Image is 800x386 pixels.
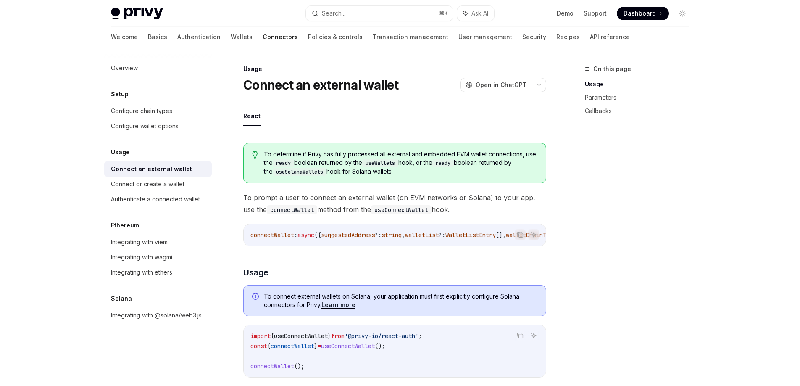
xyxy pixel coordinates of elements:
a: Connect or create a wallet [104,177,212,192]
span: ?: [375,231,382,239]
code: ready [432,159,454,167]
div: Authenticate a connected wallet [111,194,200,204]
a: User management [458,27,512,47]
h5: Setup [111,89,129,99]
a: Integrating with ethers [104,265,212,280]
svg: Info [252,293,261,301]
span: Open in ChatGPT [476,81,527,89]
div: Integrating with @solana/web3.js [111,310,202,320]
span: ?: [439,231,445,239]
div: Search... [322,8,345,19]
span: : [294,231,297,239]
span: On this page [593,64,631,74]
button: Ask AI [528,330,539,341]
a: Overview [104,61,212,76]
div: Overview [111,63,138,73]
div: Usage [243,65,546,73]
span: To connect external wallets on Solana, your application must first explicitly configure Solana co... [264,292,537,309]
button: Ask AI [457,6,494,21]
a: Connect an external wallet [104,161,212,177]
span: connectWallet [271,342,314,350]
span: { [267,342,271,350]
span: ; [418,332,422,340]
span: from [331,332,345,340]
button: Search...⌘K [306,6,453,21]
a: API reference [590,27,630,47]
span: walletChainType [506,231,556,239]
span: (); [375,342,385,350]
span: useConnectWallet [274,332,328,340]
a: Authenticate a connected wallet [104,192,212,207]
div: Connect or create a wallet [111,179,184,189]
button: Copy the contents from the code block [515,330,526,341]
a: Wallets [231,27,253,47]
code: connectWallet [267,205,317,214]
span: ⌘ K [439,10,448,17]
a: Configure wallet options [104,119,212,134]
span: Usage [243,267,268,278]
span: (); [294,362,304,370]
span: import [250,332,271,340]
h5: Solana [111,293,132,304]
div: Integrating with viem [111,237,168,247]
span: Dashboard [624,9,656,18]
code: ready [273,159,294,167]
div: Configure chain types [111,106,172,116]
span: useConnectWallet [321,342,375,350]
div: Configure wallet options [111,121,179,131]
img: light logo [111,8,163,19]
a: Demo [557,9,574,18]
span: } [328,332,331,340]
button: React [243,106,261,126]
div: Connect an external wallet [111,164,192,174]
a: Authentication [177,27,221,47]
a: Support [584,9,607,18]
a: Integrating with @solana/web3.js [104,308,212,323]
a: Integrating with viem [104,235,212,250]
span: connectWallet [250,362,294,370]
span: WalletListEntry [445,231,496,239]
span: connectWallet [250,231,294,239]
button: Toggle dark mode [676,7,689,20]
a: Integrating with wagmi [104,250,212,265]
svg: Tip [252,151,258,159]
h1: Connect an external wallet [243,77,399,93]
span: { [271,332,274,340]
a: Recipes [556,27,580,47]
span: To prompt a user to connect an external wallet (on EVM networks or Solana) to your app, use the m... [243,192,546,215]
a: Callbacks [585,104,696,118]
span: string [382,231,402,239]
span: , [402,231,405,239]
button: Ask AI [528,229,539,240]
a: Dashboard [617,7,669,20]
a: Security [522,27,546,47]
span: } [314,342,318,350]
div: Integrating with wagmi [111,252,172,262]
a: Transaction management [373,27,448,47]
span: '@privy-io/react-auth' [345,332,418,340]
span: async [297,231,314,239]
span: To determine if Privy has fully processed all external and embedded EVM wallet connections, use t... [264,150,537,176]
div: Integrating with ethers [111,267,172,278]
span: [], [496,231,506,239]
span: walletList [405,231,439,239]
a: Configure chain types [104,103,212,119]
span: const [250,342,267,350]
code: useWallets [362,159,398,167]
a: Basics [148,27,167,47]
span: Ask AI [471,9,488,18]
a: Connectors [263,27,298,47]
button: Copy the contents from the code block [515,229,526,240]
a: Parameters [585,91,696,104]
h5: Usage [111,147,130,157]
span: = [318,342,321,350]
code: useSolanaWallets [273,168,326,176]
a: Welcome [111,27,138,47]
a: Policies & controls [308,27,363,47]
h5: Ethereum [111,220,139,230]
span: suggestedAddress [321,231,375,239]
a: Usage [585,77,696,91]
span: ({ [314,231,321,239]
a: Learn more [321,301,355,309]
button: Open in ChatGPT [460,78,532,92]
